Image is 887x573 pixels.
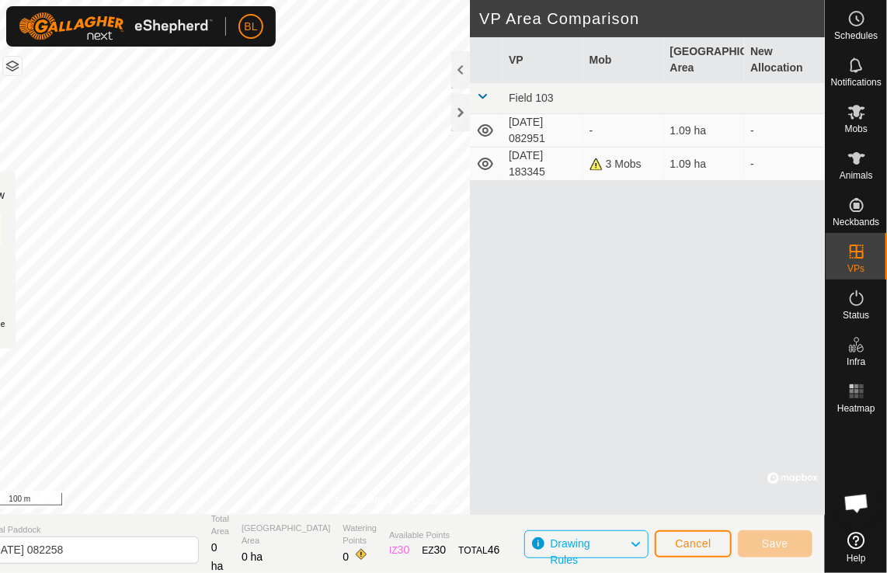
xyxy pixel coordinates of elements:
[843,311,869,320] span: Status
[744,37,825,83] th: New Allocation
[412,494,458,508] a: Contact Us
[479,9,825,28] h2: VP Area Comparison
[389,529,499,542] span: Available Points
[336,494,394,508] a: Privacy Policy
[550,537,590,566] span: Drawing Rules
[675,537,711,550] span: Cancel
[509,92,554,104] span: Field 103
[845,124,868,134] span: Mobs
[664,37,745,83] th: [GEOGRAPHIC_DATA] Area
[664,114,745,148] td: 1.09 ha
[503,37,583,83] th: VP
[744,148,825,181] td: -
[19,12,213,40] img: Gallagher Logo
[833,480,880,526] div: Open chat
[422,542,446,558] div: EZ
[664,148,745,181] td: 1.09 ha
[3,57,22,75] button: Map Layers
[847,554,866,563] span: Help
[434,543,447,556] span: 30
[837,404,875,413] span: Heatmap
[744,114,825,148] td: -
[831,78,882,87] span: Notifications
[847,357,865,366] span: Infra
[343,522,377,547] span: Watering Points
[343,550,350,563] span: 0
[834,31,878,40] span: Schedules
[826,526,887,569] a: Help
[840,171,873,180] span: Animals
[242,522,331,547] span: [GEOGRAPHIC_DATA] Area
[833,217,879,227] span: Neckbands
[738,530,812,557] button: Save
[590,123,658,139] div: -
[389,542,409,558] div: IZ
[503,114,583,148] td: [DATE] 082951
[488,543,500,556] span: 46
[244,19,257,35] span: BL
[655,530,732,557] button: Cancel
[503,148,583,181] td: [DATE] 183345
[590,156,658,172] div: 3 Mobs
[458,542,499,558] div: TOTAL
[583,37,664,83] th: Mob
[762,537,788,550] span: Save
[211,541,224,572] span: 0 ha
[847,264,864,273] span: VPs
[211,512,229,538] span: Total Area
[398,543,410,556] span: 30
[242,550,263,563] span: 0 ha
